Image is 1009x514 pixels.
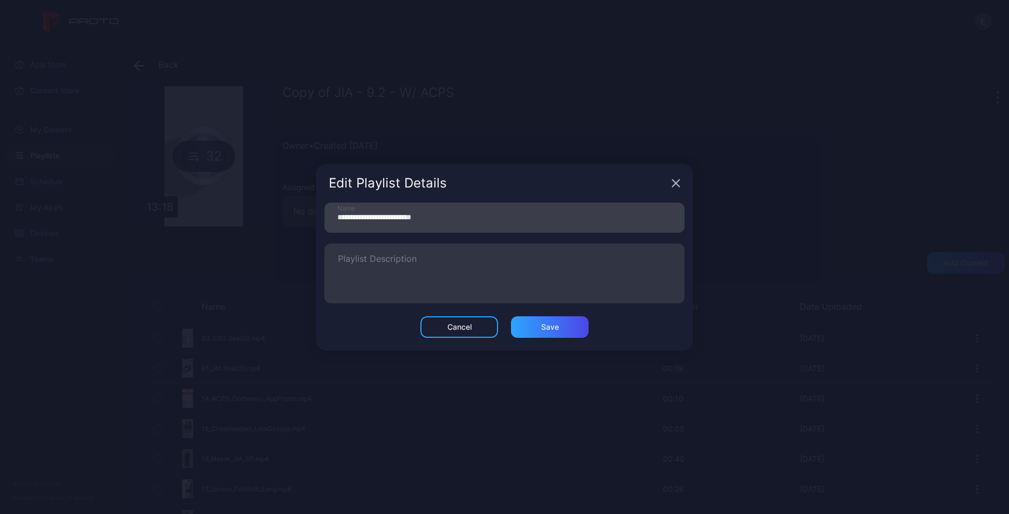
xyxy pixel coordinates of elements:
div: Cancel [447,323,472,331]
button: Cancel [420,316,498,338]
div: Edit Playlist Details [329,177,667,190]
input: Name [324,203,685,233]
button: Save [511,316,589,338]
div: Save [541,323,559,331]
textarea: Playlist Description [338,255,671,292]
